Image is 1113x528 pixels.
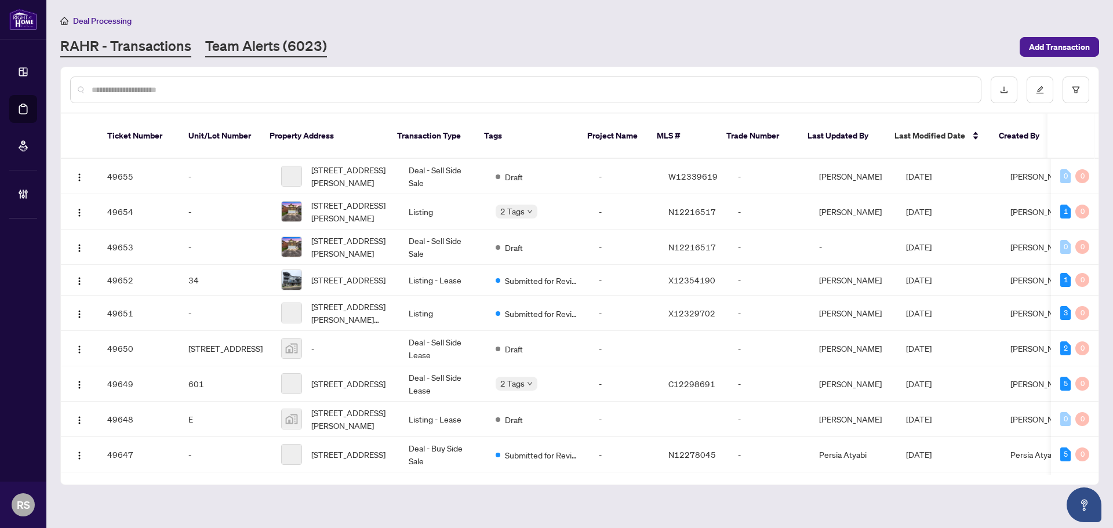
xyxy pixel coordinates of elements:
[70,238,89,256] button: Logo
[70,374,89,393] button: Logo
[311,163,390,189] span: [STREET_ADDRESS][PERSON_NAME]
[179,331,272,366] td: [STREET_ADDRESS]
[311,274,385,286] span: [STREET_ADDRESS]
[179,265,272,296] td: 34
[311,406,390,432] span: [STREET_ADDRESS][PERSON_NAME]
[668,242,716,252] span: N12216517
[505,170,523,183] span: Draft
[98,114,179,159] th: Ticket Number
[527,381,533,387] span: down
[590,265,659,296] td: -
[70,167,89,185] button: Logo
[1075,447,1089,461] div: 0
[1075,377,1089,391] div: 0
[505,413,523,426] span: Draft
[729,230,810,265] td: -
[311,300,390,326] span: [STREET_ADDRESS][PERSON_NAME][PERSON_NAME]
[505,274,580,287] span: Submitted for Review
[98,230,179,265] td: 49653
[399,437,486,472] td: Deal - Buy Side Sale
[98,296,179,331] td: 49651
[179,402,272,437] td: E
[399,331,486,366] td: Deal - Sell Side Lease
[906,343,932,354] span: [DATE]
[1060,447,1071,461] div: 5
[98,331,179,366] td: 49650
[75,276,84,286] img: Logo
[399,230,486,265] td: Deal - Sell Side Sale
[399,366,486,402] td: Deal - Sell Side Lease
[1075,306,1089,320] div: 0
[399,265,486,296] td: Listing - Lease
[717,114,798,159] th: Trade Number
[668,206,716,217] span: N12216517
[1010,414,1073,424] span: [PERSON_NAME]
[282,409,301,429] img: thumbnail-img
[906,171,932,181] span: [DATE]
[810,402,897,437] td: [PERSON_NAME]
[798,114,885,159] th: Last Updated By
[906,449,932,460] span: [DATE]
[810,366,897,402] td: [PERSON_NAME]
[75,309,84,319] img: Logo
[810,331,897,366] td: [PERSON_NAME]
[729,366,810,402] td: -
[810,230,897,265] td: -
[500,205,525,218] span: 2 Tags
[578,114,648,159] th: Project Name
[205,37,327,57] a: Team Alerts (6023)
[527,209,533,214] span: down
[70,410,89,428] button: Logo
[70,304,89,322] button: Logo
[729,296,810,331] td: -
[1075,205,1089,219] div: 0
[75,345,84,354] img: Logo
[60,37,191,57] a: RAHR - Transactions
[75,173,84,182] img: Logo
[505,343,523,355] span: Draft
[505,307,580,320] span: Submitted for Review
[75,416,84,425] img: Logo
[729,331,810,366] td: -
[1010,449,1058,460] span: Persia Atyabi
[505,449,580,461] span: Submitted for Review
[70,202,89,221] button: Logo
[906,378,932,389] span: [DATE]
[17,497,30,513] span: RS
[60,17,68,25] span: home
[179,437,272,472] td: -
[179,366,272,402] td: 601
[590,296,659,331] td: -
[1060,240,1071,254] div: 0
[668,449,716,460] span: N12278045
[668,275,715,285] span: X12354190
[590,194,659,230] td: -
[590,331,659,366] td: -
[500,377,525,390] span: 2 Tags
[668,308,715,318] span: X12329702
[906,308,932,318] span: [DATE]
[9,9,37,30] img: logo
[1010,206,1073,217] span: [PERSON_NAME]
[810,296,897,331] td: [PERSON_NAME]
[75,451,84,460] img: Logo
[1075,341,1089,355] div: 0
[1075,273,1089,287] div: 0
[590,402,659,437] td: -
[1060,273,1071,287] div: 1
[399,194,486,230] td: Listing
[590,366,659,402] td: -
[1060,205,1071,219] div: 1
[179,114,260,159] th: Unit/Lot Number
[1060,377,1071,391] div: 5
[73,16,132,26] span: Deal Processing
[260,114,388,159] th: Property Address
[906,275,932,285] span: [DATE]
[179,230,272,265] td: -
[810,159,897,194] td: [PERSON_NAME]
[75,243,84,253] img: Logo
[668,378,715,389] span: C12298691
[311,377,385,390] span: [STREET_ADDRESS]
[282,270,301,290] img: thumbnail-img
[729,402,810,437] td: -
